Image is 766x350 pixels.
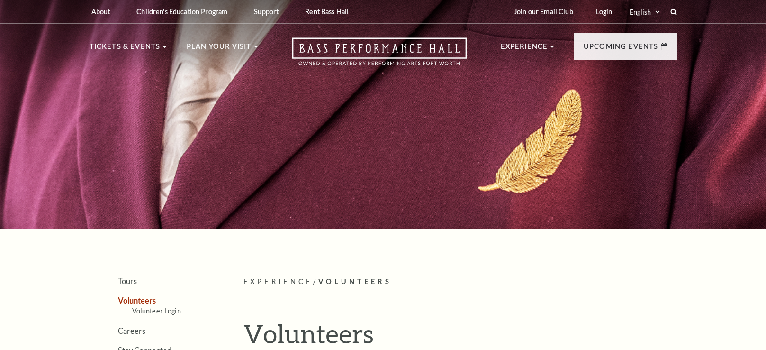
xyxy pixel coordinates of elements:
p: About [91,8,110,16]
p: Rent Bass Hall [305,8,349,16]
a: Volunteer Login [132,307,181,315]
a: Tours [118,276,137,286]
a: Volunteers [118,296,156,305]
p: Tickets & Events [90,41,161,58]
span: Experience [243,277,314,286]
p: Children's Education Program [136,8,227,16]
p: Experience [501,41,548,58]
select: Select: [628,8,661,17]
a: Careers [118,326,145,335]
p: / [243,276,677,288]
p: Plan Your Visit [187,41,252,58]
span: Volunteers [318,277,392,286]
p: Upcoming Events [584,41,658,58]
p: Support [254,8,279,16]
